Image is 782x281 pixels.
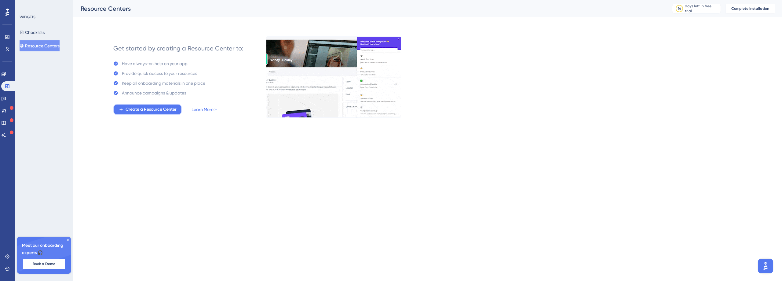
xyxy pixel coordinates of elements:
button: Create a Resource Center [113,104,182,115]
button: Complete Installation [726,4,775,13]
span: Meet our onboarding experts 🎧 [22,242,66,257]
div: days left in free trial [685,4,719,13]
div: Keep all onboarding materials in one place [122,79,205,87]
div: 14 [678,6,681,11]
span: Book a Demo [33,261,55,266]
a: Learn More > [192,106,217,113]
span: Complete Installation [731,6,769,11]
div: WIDGETS [20,15,35,20]
div: Get started by creating a Resource Center to: [113,44,243,53]
div: Have always-on help on your app [122,60,188,67]
button: Checklists [20,27,45,38]
img: 0356d1974f90e2cc51a660023af54dec.gif [266,36,401,118]
iframe: UserGuiding AI Assistant Launcher [756,257,775,275]
button: Book a Demo [23,259,65,269]
div: Announce campaigns & updates [122,89,186,97]
div: Provide quick access to your resources [122,70,197,77]
div: Resource Centers [81,4,657,13]
button: Resource Centers [20,40,60,51]
span: Create a Resource Center [126,106,177,113]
